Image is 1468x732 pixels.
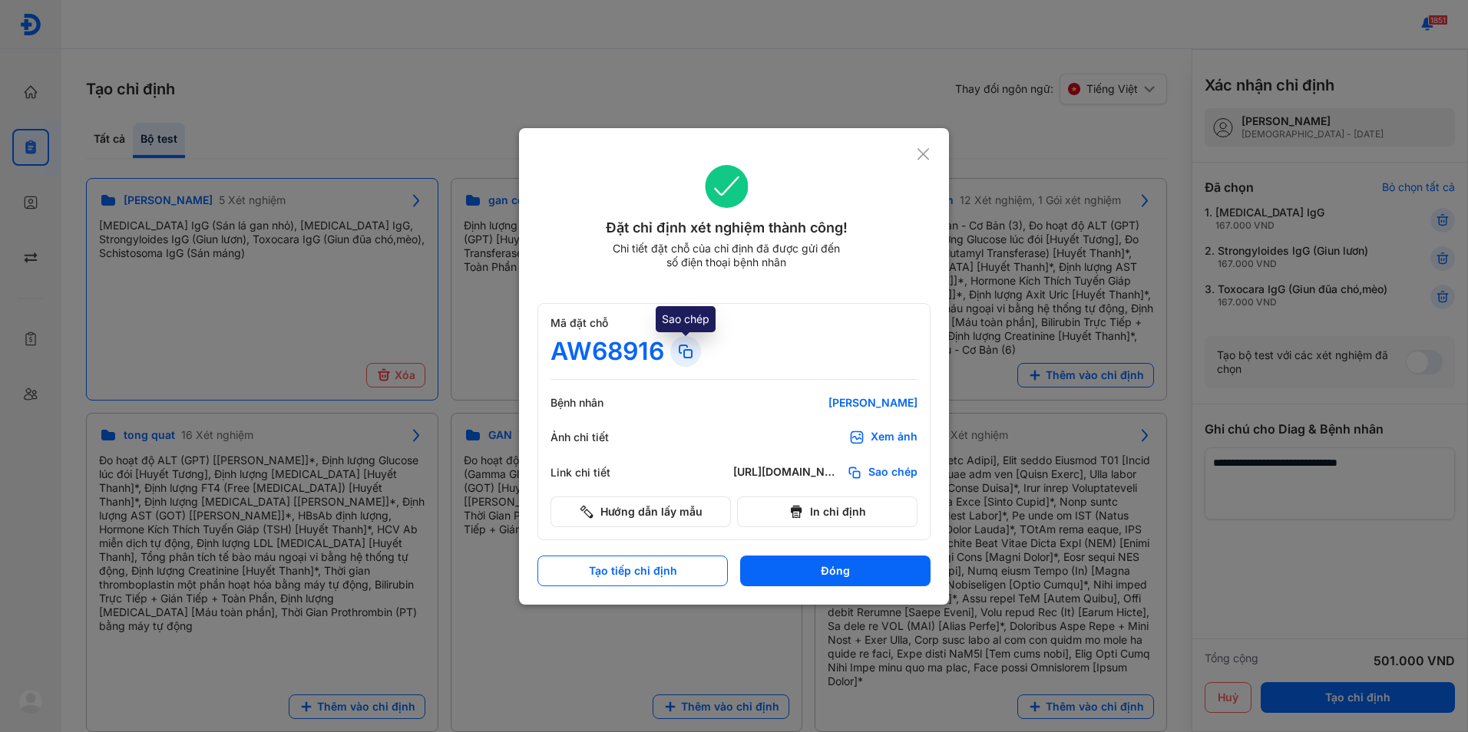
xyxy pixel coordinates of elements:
div: Chi tiết đặt chỗ của chỉ định đã được gửi đến số điện thoại bệnh nhân [606,242,847,269]
button: Tạo tiếp chỉ định [537,556,728,586]
div: Xem ảnh [871,430,917,445]
div: [PERSON_NAME] [733,396,917,410]
button: Hướng dẫn lấy mẫu [550,496,731,527]
div: [URL][DOMAIN_NAME] [733,465,841,480]
div: Link chi tiết [550,466,643,480]
div: Mã đặt chỗ [550,316,917,330]
div: AW68916 [550,336,664,367]
div: Đặt chỉ định xét nghiệm thành công! [537,217,916,239]
button: In chỉ định [737,496,917,527]
span: Sao chép [868,465,917,480]
div: Bệnh nhân [550,396,643,410]
button: Đóng [740,556,931,586]
div: Ảnh chi tiết [550,430,643,444]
